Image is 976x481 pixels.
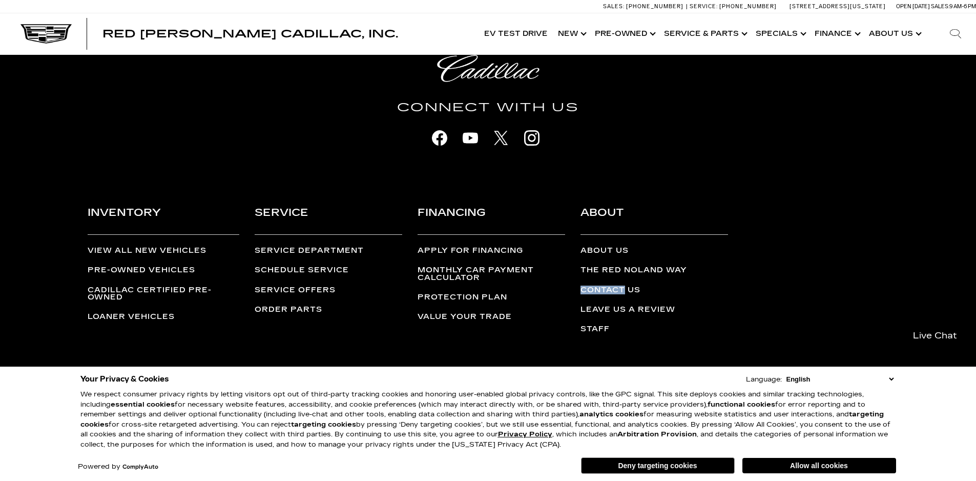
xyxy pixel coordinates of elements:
strong: analytics cookies [579,410,643,418]
a: Sales: [PHONE_NUMBER] [603,4,686,9]
a: Cadillac Light Heritage Logo [158,55,819,82]
span: Service: [690,3,718,10]
a: Service Offers [255,286,336,294]
button: Deny targeting cookies [581,457,735,474]
a: Monthly Car Payment Calculator [418,266,534,282]
a: Cadillac Certified Pre-Owned [88,286,212,302]
h3: Inventory [88,204,239,234]
a: Red [PERSON_NAME] Cadillac, Inc. [102,29,398,39]
a: youtube [458,125,483,151]
span: Sales: [603,3,625,10]
span: [PHONE_NUMBER] [719,3,777,10]
a: Pre-Owned [590,13,659,54]
strong: targeting cookies [291,420,356,429]
span: [PHONE_NUMBER] [626,3,683,10]
a: Specials [751,13,809,54]
strong: essential cookies [111,400,175,409]
a: Privacy Policy [498,430,552,438]
div: Powered by [78,464,158,470]
span: Open [DATE] [896,3,930,10]
a: [STREET_ADDRESS][US_STATE] [790,3,886,10]
h3: Service [255,204,402,234]
strong: targeting cookies [80,410,884,429]
img: Cadillac Dark Logo with Cadillac White Text [20,24,72,44]
a: The Red Noland Way [580,266,687,274]
a: Apply for Financing [418,246,523,255]
div: Language: [746,376,782,383]
strong: functional cookies [708,400,775,409]
a: Service & Parts [659,13,751,54]
a: X [488,125,514,151]
a: New [553,13,590,54]
a: Service Department [255,246,364,255]
a: Live Chat [902,324,968,348]
p: We respect consumer privacy rights by letting visitors opt out of third-party tracking cookies an... [80,390,896,450]
span: 9 AM-6 PM [949,3,976,10]
a: facebook [427,125,452,151]
a: Value Your Trade [418,312,512,321]
a: Schedule Service [255,266,349,274]
a: Service: [PHONE_NUMBER] [686,4,779,9]
a: instagram [519,125,545,151]
span: Live Chat [908,330,962,342]
span: Your Privacy & Cookies [80,372,169,386]
button: Allow all cookies [742,458,896,473]
a: Protection Plan [418,293,507,302]
a: Leave Us a Review [580,305,675,314]
a: Finance [809,13,864,54]
span: Red [PERSON_NAME] Cadillac, Inc. [102,28,398,40]
a: Order Parts [255,305,322,314]
a: Staff [580,325,610,333]
a: About Us [580,246,629,255]
select: Language Select [784,374,896,384]
a: View All New Vehicles [88,246,206,255]
a: EV Test Drive [479,13,553,54]
a: Pre-Owned Vehicles [88,266,195,274]
h3: Financing [418,204,565,234]
a: ComplyAuto [122,464,158,470]
span: Sales: [931,3,949,10]
a: Contact Us [580,286,640,294]
h3: About [580,204,728,234]
a: About Us [864,13,925,54]
h4: Connect With Us [158,98,819,117]
img: Cadillac Light Heritage Logo [437,55,539,82]
a: Loaner Vehicles [88,312,175,321]
strong: Arbitration Provision [617,430,697,438]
